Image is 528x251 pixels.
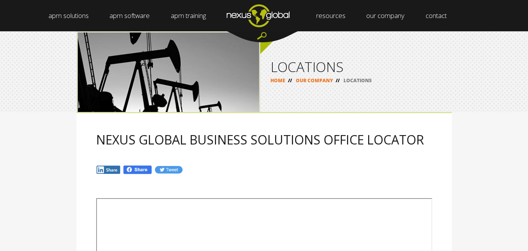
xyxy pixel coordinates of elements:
span: // [333,77,342,84]
img: Tw.jpg [154,165,183,174]
h2: NEXUS GLOBAL BUSINESS SOLUTIONS OFFICE LOCATOR [96,133,432,146]
span: // [285,77,295,84]
a: HOME [270,77,285,84]
img: In.jpg [96,165,121,174]
img: Fb.png [123,165,152,175]
h1: LOCATIONS [270,60,442,74]
a: OUR COMPANY [296,77,333,84]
